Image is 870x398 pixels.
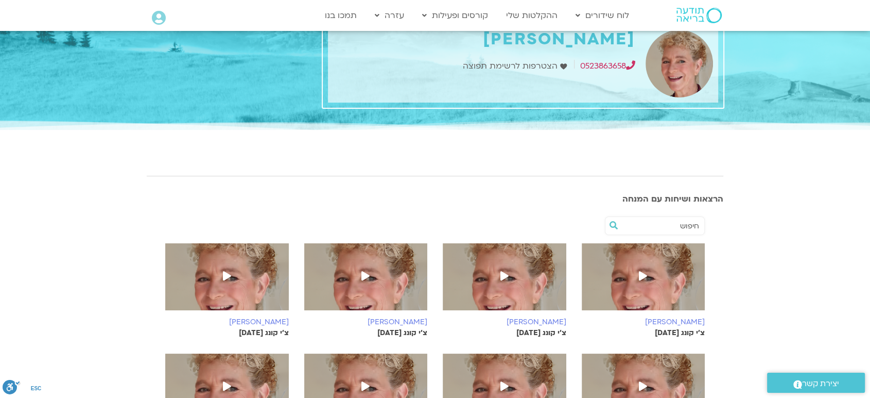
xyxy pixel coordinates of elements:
a: [PERSON_NAME] צ’י קונג [DATE] [165,243,289,337]
a: [PERSON_NAME] צ’י קונג [DATE] [443,243,566,337]
a: הצטרפות לרשימת תפוצה [463,59,569,73]
a: קורסים ופעילות [417,6,493,25]
h6: [PERSON_NAME] [165,318,289,326]
span: הצטרפות לרשימת תפוצה [463,59,560,73]
p: צ’י קונג [DATE] [443,329,566,337]
a: יצירת קשר [767,373,865,393]
p: צ’י קונג [DATE] [165,329,289,337]
a: [PERSON_NAME] צ’י קונג [DATE] [304,243,428,337]
input: חיפוש [621,217,699,235]
h3: הרצאות ושיחות עם המנחה [147,194,723,204]
img: תודעה בריאה [676,8,722,23]
p: צ’י קונג [DATE] [304,329,428,337]
h6: [PERSON_NAME] [443,318,566,326]
h6: [PERSON_NAME] [582,318,705,326]
a: תמכו בנו [320,6,362,25]
img: %D7%97%D7%A0%D7%99-%D7%A9%D7%9C%D7%9D.png [443,243,566,321]
img: %D7%97%D7%A0%D7%99-%D7%A9%D7%9C%D7%9D.png [304,243,428,321]
img: %D7%97%D7%A0%D7%99-%D7%A9%D7%9C%D7%9D.png [165,243,289,321]
a: לוח שידורים [570,6,634,25]
h6: [PERSON_NAME] [304,318,428,326]
h1: [PERSON_NAME] [333,30,635,49]
span: יצירת קשר [802,377,839,391]
img: %D7%97%D7%A0%D7%99-%D7%A9%D7%9C%D7%9D.png [582,243,705,321]
p: צ’י קונג [DATE] [582,329,705,337]
a: [PERSON_NAME] צ’י קונג [DATE] [582,243,705,337]
a: עזרה [370,6,409,25]
a: ההקלטות שלי [501,6,563,25]
a: 0523863658 [580,60,635,72]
